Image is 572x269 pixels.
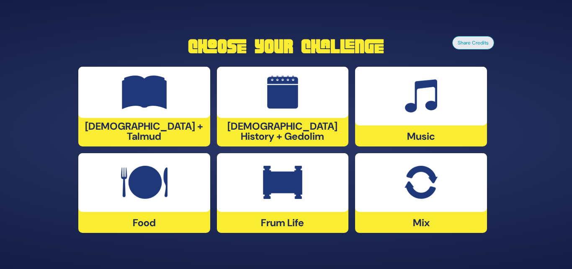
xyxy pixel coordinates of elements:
[355,153,487,233] div: Mix
[121,166,167,199] img: Food
[78,153,210,233] div: Food
[405,79,437,113] img: Music
[355,67,487,146] div: Music
[78,37,494,57] h1: Choose Your Challenge
[267,76,299,109] img: Jewish History + Gedolim
[122,76,167,109] img: Tanach + Talmud
[263,166,302,199] img: Frum Life
[78,67,210,146] div: [DEMOGRAPHIC_DATA] + Talmud
[452,36,494,50] button: Share Credits
[217,67,349,146] div: [DEMOGRAPHIC_DATA] History + Gedolim
[405,166,437,199] img: Mix
[217,153,349,233] div: Frum Life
